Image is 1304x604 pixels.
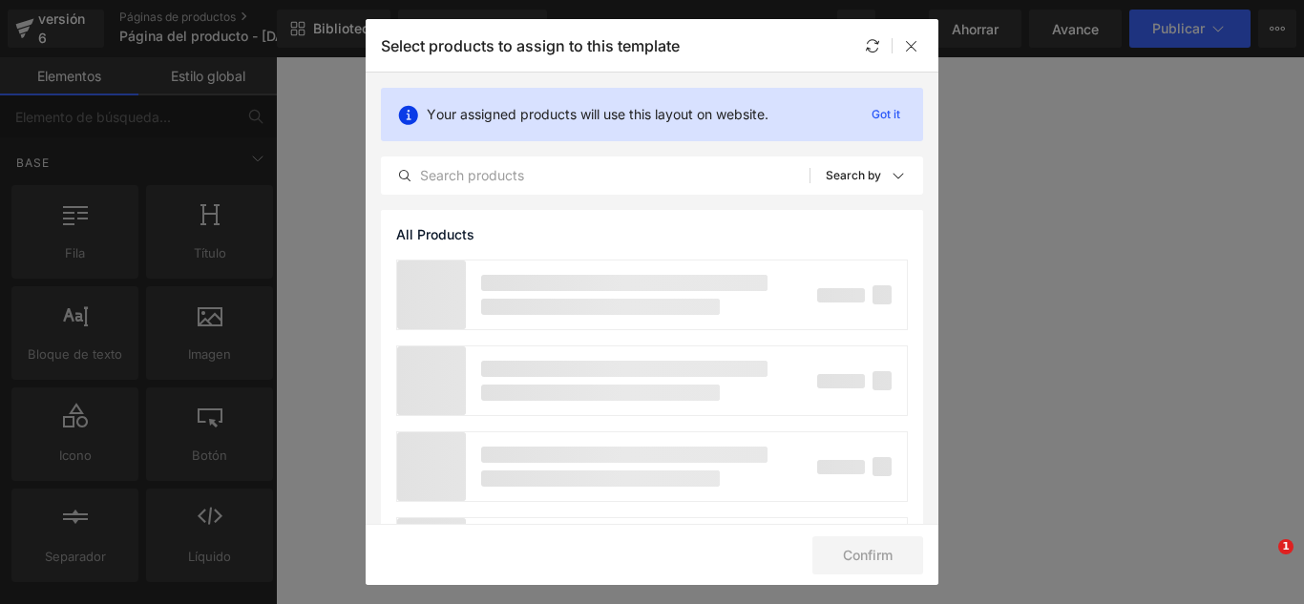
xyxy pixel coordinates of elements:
[864,103,908,126] p: Got it
[1239,539,1285,585] iframe: Intercom live chat
[1278,539,1293,554] span: 1
[382,164,810,187] input: Search products
[826,169,881,182] p: Search by
[381,36,680,55] p: Select products to assign to this template
[812,536,923,574] button: Confirm
[427,104,768,125] p: Your assigned products will use this layout on website.
[396,227,474,242] span: All Products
